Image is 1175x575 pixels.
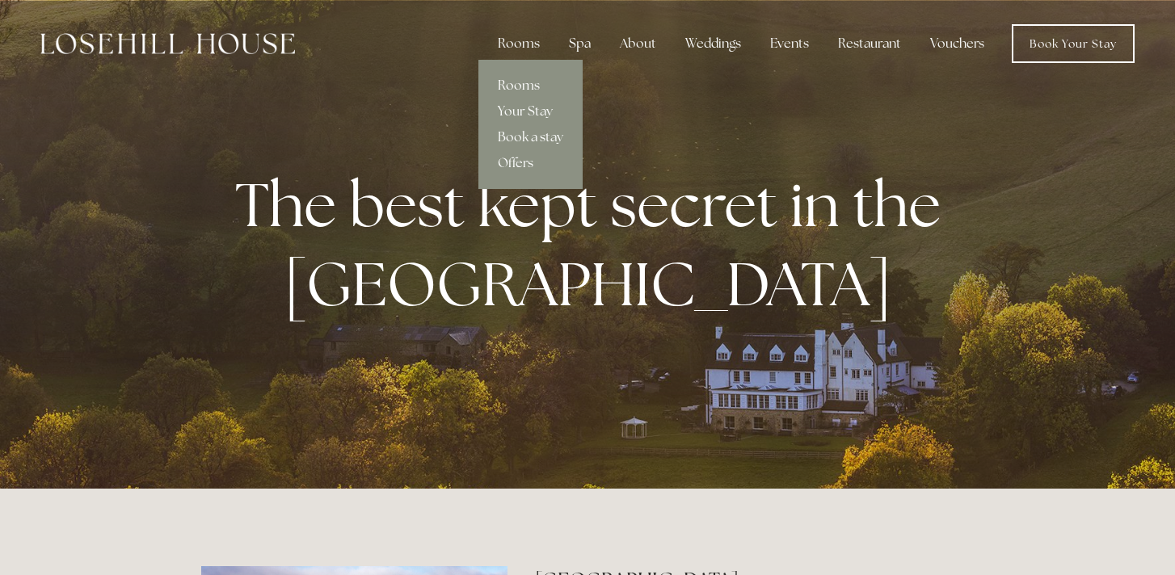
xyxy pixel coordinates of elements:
a: Vouchers [917,27,997,60]
div: Restaurant [825,27,914,60]
a: Offers [478,150,583,176]
img: Losehill House [40,33,295,54]
a: Book Your Stay [1012,24,1135,63]
div: About [607,27,669,60]
a: Rooms [478,73,583,99]
div: Events [757,27,822,60]
a: Your Stay [478,99,583,124]
div: Weddings [672,27,754,60]
div: Rooms [485,27,553,60]
strong: The best kept secret in the [GEOGRAPHIC_DATA] [235,165,954,323]
a: Book a stay [478,124,583,150]
div: Spa [556,27,604,60]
